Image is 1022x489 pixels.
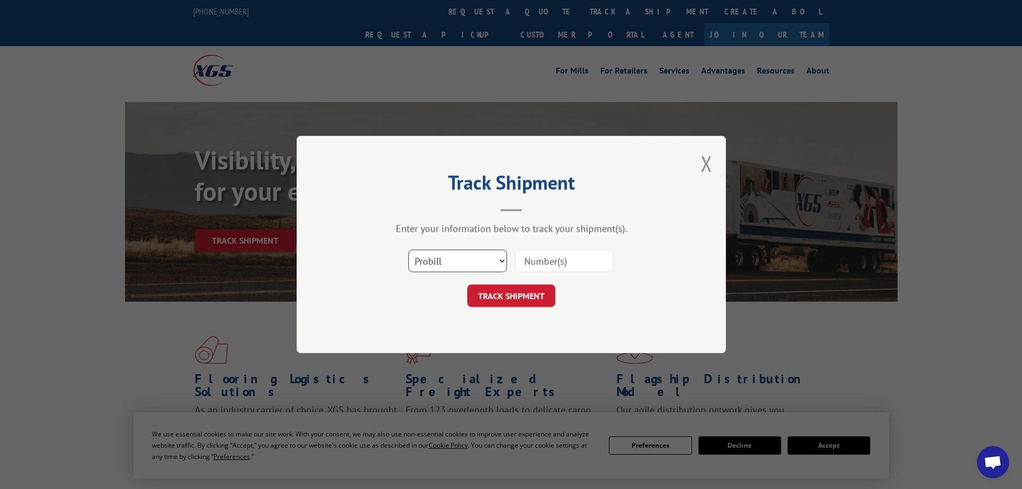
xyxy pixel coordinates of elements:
[515,250,614,272] input: Number(s)
[350,222,672,235] div: Enter your information below to track your shipment(s).
[350,175,672,195] h2: Track Shipment
[977,446,1009,478] a: Open chat
[467,284,555,307] button: TRACK SHIPMENT
[701,149,712,178] button: Close modal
